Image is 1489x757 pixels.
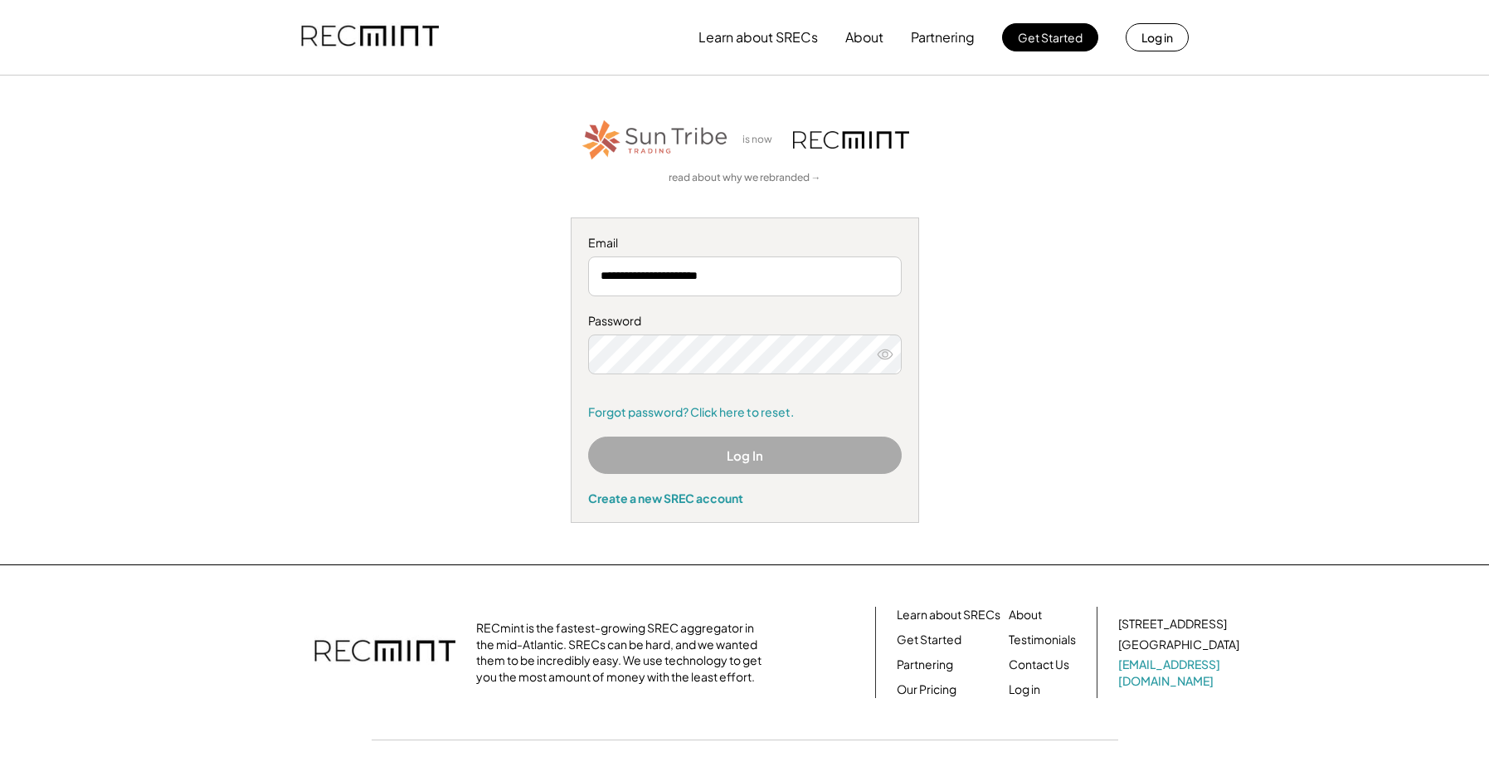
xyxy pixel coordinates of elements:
button: Learn about SRECs [698,21,818,54]
div: is now [738,133,785,147]
button: Get Started [1002,23,1098,51]
img: recmint-logotype%403x.png [793,131,909,149]
a: About [1009,607,1042,623]
a: Log in [1009,681,1040,698]
a: Learn about SRECs [897,607,1000,623]
a: Testimonials [1009,632,1076,648]
div: Email [588,235,902,252]
button: Log In [588,437,902,474]
button: Log in [1126,23,1189,51]
img: recmint-logotype%403x.png [301,9,439,66]
a: Forgot password? Click here to reset. [588,404,902,421]
a: read about why we rebranded → [669,171,821,185]
a: Contact Us [1009,657,1069,673]
div: Password [588,313,902,330]
a: Our Pricing [897,681,956,698]
img: recmint-logotype%403x.png [314,623,455,681]
div: Create a new SREC account [588,491,902,505]
button: About [845,21,883,54]
img: STT_Horizontal_Logo%2B-%2BColor.png [581,117,730,163]
button: Partnering [911,21,975,54]
a: [EMAIL_ADDRESS][DOMAIN_NAME] [1118,657,1243,689]
div: RECmint is the fastest-growing SREC aggregator in the mid-Atlantic. SRECs can be hard, and we wan... [476,620,771,685]
a: Get Started [897,632,961,648]
a: Partnering [897,657,953,673]
div: [GEOGRAPHIC_DATA] [1118,637,1239,653]
div: [STREET_ADDRESS] [1118,616,1227,632]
